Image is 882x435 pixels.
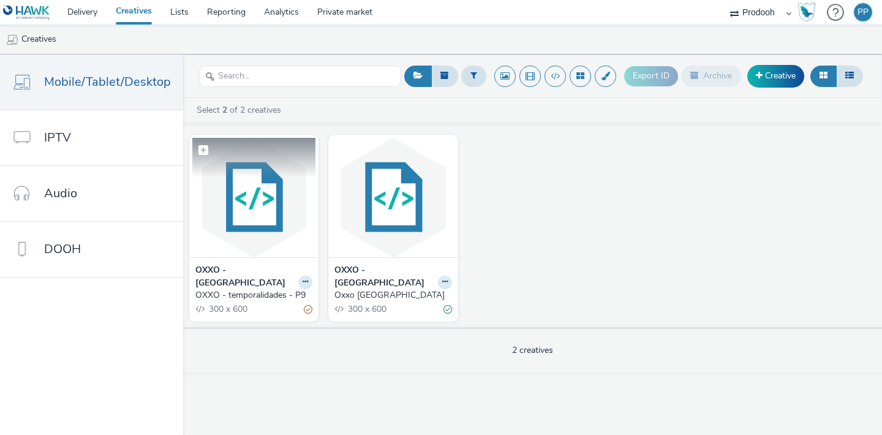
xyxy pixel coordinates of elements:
[44,73,171,91] span: Mobile/Tablet/Desktop
[624,66,678,86] button: Export ID
[195,289,312,301] a: OXXO - temporalidades - P9
[443,303,452,316] div: Valid
[195,104,286,116] a: Select of 2 creatives
[195,264,295,289] strong: OXXO - [GEOGRAPHIC_DATA]
[195,289,307,301] div: OXXO - temporalidades - P9
[858,3,869,21] div: PP
[512,344,553,356] span: 2 creatives
[334,289,447,301] div: Oxxo [GEOGRAPHIC_DATA]
[3,5,50,20] img: undefined Logo
[331,138,454,257] img: Oxxo Mexico visual
[222,104,227,116] strong: 2
[747,65,804,87] a: Creative
[347,303,386,315] span: 300 x 600
[208,303,247,315] span: 300 x 600
[836,66,863,86] button: Table
[44,240,81,258] span: DOOH
[199,66,401,87] input: Search...
[810,66,837,86] button: Grid
[334,264,434,289] strong: OXXO - [GEOGRAPHIC_DATA]
[797,2,821,22] a: Hawk Academy
[334,289,451,301] a: Oxxo [GEOGRAPHIC_DATA]
[44,129,71,146] span: IPTV
[681,66,741,86] button: Archive
[797,2,816,22] img: Hawk Academy
[44,184,77,202] span: Audio
[192,138,315,257] img: OXXO - temporalidades - P9 visual
[304,303,312,316] div: Partially valid
[6,34,18,46] img: mobile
